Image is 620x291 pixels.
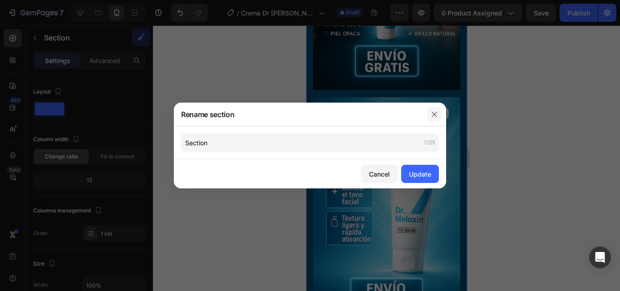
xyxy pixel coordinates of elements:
[369,169,390,179] div: Cancel
[589,247,611,268] div: Open Intercom Messenger
[424,138,435,147] div: 7/25
[401,165,439,183] button: Update
[181,133,439,152] input: Insert version name here...
[174,103,423,126] div: Rename section
[409,169,431,179] div: Update
[361,165,398,183] button: Cancel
